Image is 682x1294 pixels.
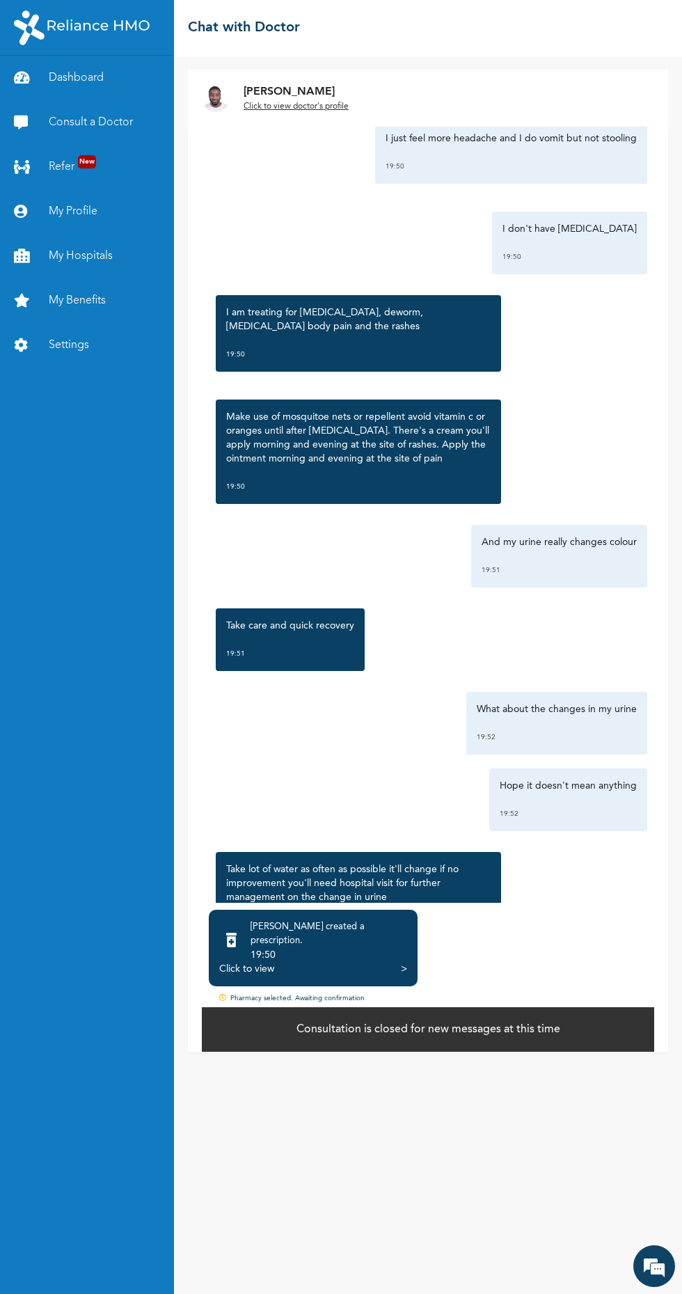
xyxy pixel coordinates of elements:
img: Dr. undefined` [202,84,230,112]
p: I just feel more headache and I do vomit but not stooling [386,132,637,145]
div: Chat with us now [72,78,234,96]
div: 19:52 [477,730,637,744]
div: 19:50 [226,480,491,494]
p: Consultation is closed for new messages at this time [296,1021,560,1038]
p: Hope it doesn't mean anything [500,779,637,793]
div: Click to view [219,962,274,976]
p: Take lot of water as often as possible it'll change if no improvement you'll need hospital visit ... [226,862,491,904]
div: 19:50 [386,159,637,173]
p: What about the changes in my urine [477,702,637,716]
div: [PERSON_NAME] created a prescription . [251,920,407,948]
img: d_794563401_company_1708531726252_794563401 [26,70,56,104]
div: 19:50 [251,948,407,962]
p: I don't have [MEDICAL_DATA] [502,222,637,236]
img: RelianceHMO's Logo [14,10,150,45]
div: Minimize live chat window [228,7,262,40]
u: Click to view doctor's profile [244,102,349,111]
div: 19:51 [482,563,637,577]
textarea: Type your message and hit 'Enter' [7,423,265,472]
p: Take care and quick recovery [226,619,354,633]
div: > [401,962,407,976]
span: Conversation [7,496,136,506]
span: We're online! [81,197,192,338]
div: Pharmacy selected. Awaiting confirmation [202,993,654,1005]
div: 19:50 [502,250,637,264]
p: Make use of mosquitoe nets or repellent avoid vitamin c or oranges until after [MEDICAL_DATA]. Th... [226,410,491,466]
p: I am treating for [MEDICAL_DATA], deworm, [MEDICAL_DATA] body pain and the rashes [226,306,491,333]
div: 19:52 [500,807,637,821]
p: [PERSON_NAME] [244,84,349,100]
div: 19:51 [226,647,354,661]
h2: Chat with Doctor [188,17,300,38]
div: 19:50 [226,347,491,361]
div: FAQs [136,472,266,515]
span: New [78,155,96,168]
p: And my urine really changes colour [482,535,637,549]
